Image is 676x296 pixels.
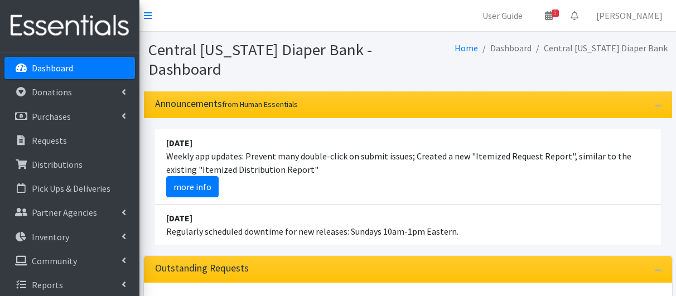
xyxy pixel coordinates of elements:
[478,40,532,56] li: Dashboard
[166,176,219,197] a: more info
[4,177,135,200] a: Pick Ups & Deliveries
[148,40,404,79] h1: Central [US_STATE] Diaper Bank - Dashboard
[4,226,135,248] a: Inventory
[155,263,249,274] h3: Outstanding Requests
[32,231,69,242] p: Inventory
[32,183,110,194] p: Pick Ups & Deliveries
[4,105,135,128] a: Purchases
[474,4,532,27] a: User Guide
[455,42,478,54] a: Home
[166,137,192,148] strong: [DATE]
[4,153,135,176] a: Distributions
[155,205,661,245] li: Regularly scheduled downtime for new releases: Sundays 10am-1pm Eastern.
[222,99,298,109] small: from Human Essentials
[32,255,77,266] p: Community
[32,62,73,74] p: Dashboard
[536,4,562,27] a: 5
[155,129,661,205] li: Weekly app updates: Prevent many double-click on submit issues; Created a new "Itemized Request R...
[4,129,135,152] a: Requests
[4,57,135,79] a: Dashboard
[32,86,72,98] p: Donations
[4,7,135,45] img: HumanEssentials
[532,40,668,56] li: Central [US_STATE] Diaper Bank
[4,250,135,272] a: Community
[587,4,672,27] a: [PERSON_NAME]
[32,135,67,146] p: Requests
[32,159,83,170] p: Distributions
[4,201,135,224] a: Partner Agencies
[4,81,135,103] a: Donations
[32,111,71,122] p: Purchases
[32,279,63,290] p: Reports
[155,98,298,110] h3: Announcements
[166,212,192,224] strong: [DATE]
[32,207,97,218] p: Partner Agencies
[552,9,559,17] span: 5
[4,274,135,296] a: Reports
